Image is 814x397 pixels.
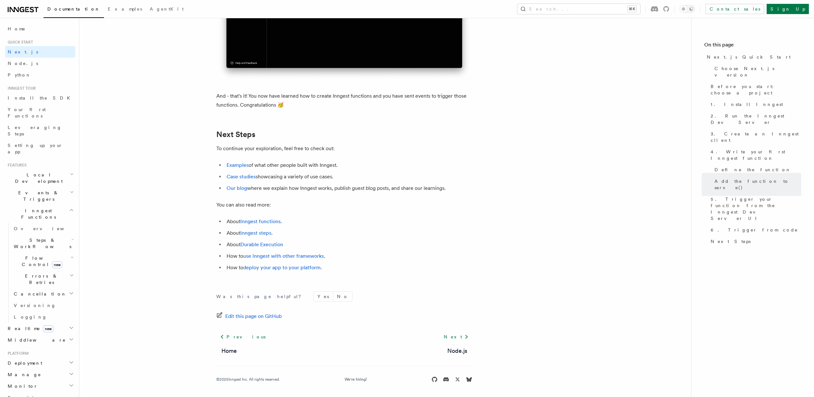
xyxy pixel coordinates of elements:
li: showcasing a variety of use cases. [225,172,472,181]
a: deploy your app to your platform [243,264,321,271]
span: Middleware [5,337,66,343]
a: Overview [11,223,75,234]
button: Flow Controlnew [11,252,75,270]
li: How to . [225,252,472,261]
a: Choose Next.js version [712,63,801,81]
span: Inngest tour [5,86,36,91]
a: Add the function to serve() [712,175,801,193]
span: 2. Run the Inngest Dev Server [711,113,801,126]
span: new [52,261,62,268]
a: Case studies [227,174,256,180]
a: Next.js [5,46,75,58]
button: No [333,292,352,301]
span: Inngest Functions [5,207,69,220]
div: Inngest Functions [5,223,75,323]
a: Inngest functions [240,218,281,224]
a: Python [5,69,75,81]
a: Install the SDK [5,92,75,104]
a: Edit this page on GitHub [216,312,282,321]
a: 5. Trigger your function from the Inngest Dev Server UI [708,193,801,224]
p: To continue your exploration, feel free to check out: [216,144,472,153]
a: 6. Trigger from code [708,224,801,236]
a: 4. Write your first Inngest function [708,146,801,164]
a: use Inngest with other frameworks [243,253,324,259]
button: Middleware [5,334,75,346]
span: Realtime [5,325,53,332]
a: AgentKit [146,2,188,17]
span: Quick start [5,40,33,45]
button: Yes [314,292,333,301]
a: 3. Create an Inngest client [708,128,801,146]
span: Monitor [5,383,38,389]
a: Previous [216,331,269,343]
a: Examples [227,162,249,168]
button: Toggle dark mode [680,5,695,13]
a: Logging [11,311,75,323]
span: Versioning [14,303,56,308]
a: Contact sales [706,4,764,14]
span: Choose Next.js version [714,65,801,78]
span: Add the function to serve() [714,178,801,191]
span: Next Steps [711,238,751,245]
a: Setting up your app [5,140,75,158]
a: Node.js [5,58,75,69]
span: Documentation [47,6,100,12]
a: Inngest steps [240,230,271,236]
span: Next.js Quick Start [707,54,791,60]
a: Node.js [447,346,467,355]
li: How to . [225,263,472,272]
span: Node.js [8,61,38,66]
a: We're hiring! [345,377,367,382]
a: Leveraging Steps [5,122,75,140]
a: Examples [104,2,146,17]
button: Monitor [5,380,75,392]
p: Was this page helpful? [216,293,306,300]
button: Inngest Functions [5,205,75,223]
span: Edit this page on GitHub [225,312,282,321]
button: Cancellation [11,288,75,300]
button: Search...⌘K [517,4,640,14]
li: About [225,240,472,249]
a: Next Steps [708,236,801,247]
span: 6. Trigger from code [711,227,798,233]
span: Local Development [5,172,70,184]
span: 3. Create an Inngest client [711,131,801,143]
span: Events & Triggers [5,190,70,202]
a: 2. Run the Inngest Dev Server [708,110,801,128]
a: Next Steps [216,130,255,139]
span: Examples [108,6,142,12]
a: Sign Up [767,4,809,14]
a: Define the function [712,164,801,175]
span: AgentKit [150,6,184,12]
button: Local Development [5,169,75,187]
span: new [43,325,53,332]
button: Errors & Retries [11,270,75,288]
kbd: ⌘K [627,6,636,12]
a: Next [440,331,472,343]
li: About . [225,217,472,226]
a: Next.js Quick Start [704,51,801,63]
span: Install the SDK [8,95,74,101]
div: © 2025 Inngest Inc. All rights reserved. [216,377,280,382]
span: Define the function [714,166,791,173]
span: 4. Write your first Inngest function [711,149,801,161]
span: Setting up your app [8,143,63,154]
a: Durable Execution [240,241,283,247]
a: Versioning [11,300,75,311]
span: Flow Control [11,255,70,268]
h4: On this page [704,41,801,51]
span: Leveraging Steps [8,125,62,136]
a: Before you start: choose a project [708,81,801,99]
li: where we explain how Inngest works, publish guest blog posts, and share our learnings. [225,184,472,193]
span: 1. Install Inngest [711,101,783,108]
button: Manage [5,369,75,380]
p: You can also read more: [216,200,472,209]
span: Python [8,72,31,77]
p: And - that's it! You now have learned how to create Inngest functions and you have sent events to... [216,92,472,109]
span: Overview [14,226,80,231]
button: Realtimenew [5,323,75,334]
a: Your first Functions [5,104,75,122]
li: of what other people built with Inngest. [225,161,472,170]
span: Errors & Retries [11,273,69,286]
span: Cancellation [11,291,67,297]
